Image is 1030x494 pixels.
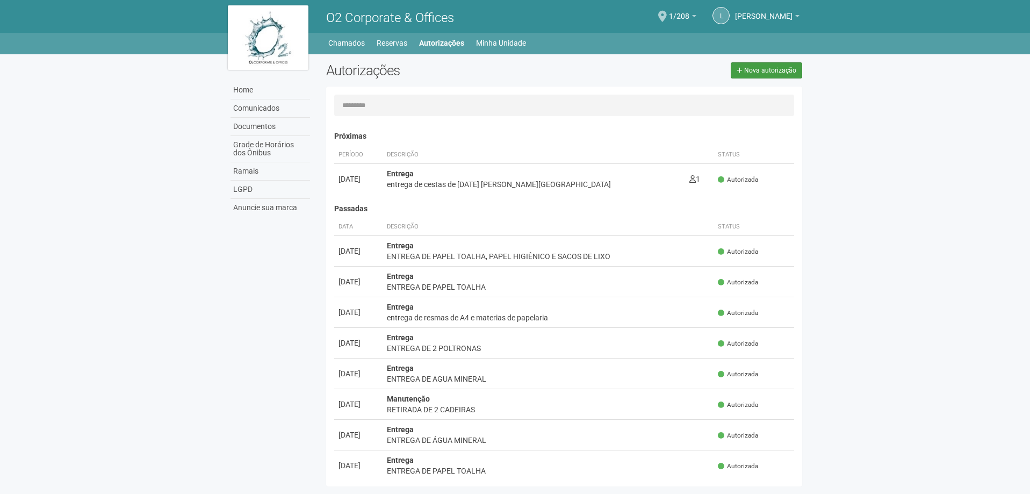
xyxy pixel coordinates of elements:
[231,99,310,118] a: Comunicados
[387,312,710,323] div: entrega de resmas de A4 e materias de papelaria
[669,2,689,20] span: 1/208
[231,181,310,199] a: LGPD
[387,364,414,373] strong: Entrega
[387,374,710,384] div: ENTREGA DE AGUA MINERAL
[718,431,758,440] span: Autorizada
[714,218,794,236] th: Status
[326,10,454,25] span: O2 Corporate & Offices
[387,303,414,311] strong: Entrega
[334,218,383,236] th: Data
[231,136,310,162] a: Grade de Horários dos Ônibus
[387,395,430,403] strong: Manutenção
[387,343,710,354] div: ENTREGA DE 2 POLTRONAS
[228,5,308,70] img: logo.jpg
[387,282,710,292] div: ENTREGA DE PAPEL TOALHA
[383,146,685,164] th: Descrição
[334,146,383,164] th: Período
[387,435,710,446] div: ENTREGA DE ÁGUA MINERAL
[476,35,526,51] a: Minha Unidade
[387,333,414,342] strong: Entrega
[744,67,796,74] span: Nova autorização
[231,81,310,99] a: Home
[338,460,378,471] div: [DATE]
[718,175,758,184] span: Autorizada
[714,146,794,164] th: Status
[377,35,407,51] a: Reservas
[387,272,414,281] strong: Entrega
[387,179,681,190] div: entrega de cestas de [DATE] [PERSON_NAME][GEOGRAPHIC_DATA]
[383,218,714,236] th: Descrição
[712,7,730,24] a: L
[334,205,795,213] h4: Passadas
[387,251,710,262] div: ENTREGA DE PAPEL TOALHA, PAPEL HIGIÊNICO E SACOS DE LIXO
[387,456,414,464] strong: Entrega
[419,35,464,51] a: Autorizações
[689,175,700,183] span: 1
[387,404,710,415] div: RETIRADA DE 2 CADEIRAS
[338,246,378,256] div: [DATE]
[718,462,758,471] span: Autorizada
[338,368,378,379] div: [DATE]
[669,13,696,22] a: 1/208
[718,278,758,287] span: Autorizada
[334,132,795,140] h4: Próximas
[338,276,378,287] div: [DATE]
[338,307,378,318] div: [DATE]
[718,247,758,256] span: Autorizada
[387,169,414,178] strong: Entrega
[328,35,365,51] a: Chamados
[387,425,414,434] strong: Entrega
[735,13,799,22] a: [PERSON_NAME]
[231,199,310,217] a: Anuncie sua marca
[231,162,310,181] a: Ramais
[326,62,556,78] h2: Autorizações
[387,466,710,476] div: ENTREGA DE PAPEL TOALHA
[338,399,378,410] div: [DATE]
[718,400,758,410] span: Autorizada
[718,339,758,348] span: Autorizada
[735,2,793,20] span: Luciana
[718,370,758,379] span: Autorizada
[338,174,378,184] div: [DATE]
[718,309,758,318] span: Autorizada
[387,241,414,250] strong: Entrega
[731,62,802,78] a: Nova autorização
[231,118,310,136] a: Documentos
[338,429,378,440] div: [DATE]
[338,338,378,348] div: [DATE]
